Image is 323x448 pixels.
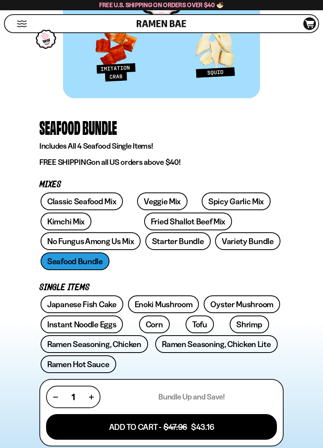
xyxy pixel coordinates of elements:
a: Corn [139,315,170,333]
a: Kimchi Mix [41,213,91,230]
button: Add To Cart - $47.96 $43.16 [46,414,277,440]
a: Tofu [186,315,214,333]
a: Oyster Mushroom [204,295,280,313]
span: 1 [72,392,75,402]
a: Ramen Seasoning, Chicken Lite [155,335,277,353]
a: Veggie Mix [137,192,187,210]
a: Spicy Garlic Mix [202,192,271,210]
p: Includes All 4 Seafood Single Items! [39,141,284,151]
div: Seafood [39,116,80,139]
a: Instant Noodle Eggs [41,315,123,333]
a: Ramen Seasoning, Chicken [41,335,148,353]
strong: FREE SHIPPING [39,157,91,167]
a: Fried Shallot Beef Mix [144,213,232,230]
p: Single Items [39,284,284,291]
a: Shrimp [230,315,269,333]
p: Mixes [39,181,284,189]
a: Enoki Mushroom [128,295,199,313]
p: Bundle Up and Save! [158,392,225,402]
a: Classic Seafood Mix [41,192,123,210]
span: Free U.S. Shipping on Orders over $40 🍜 [99,1,224,9]
a: Variety Bundle [215,232,280,250]
p: on all US orders above $40! [39,157,284,167]
button: Mobile Menu Trigger [17,21,27,27]
a: No Fungus Among Us Mix [41,232,141,250]
div: Bundle [82,116,117,139]
a: Ramen Hot Sauce [41,355,116,373]
a: Japanese Fish Cake [41,295,123,313]
a: Starter Bundle [145,232,211,250]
